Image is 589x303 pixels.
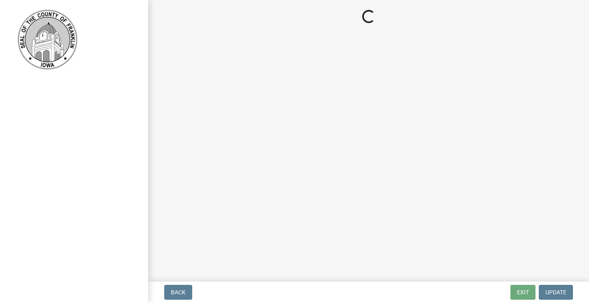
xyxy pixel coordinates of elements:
span: Update [545,289,566,296]
button: Update [539,285,573,300]
img: Franklin County, Iowa [16,9,78,70]
button: Back [164,285,192,300]
span: Back [171,289,186,296]
button: Exit [510,285,535,300]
